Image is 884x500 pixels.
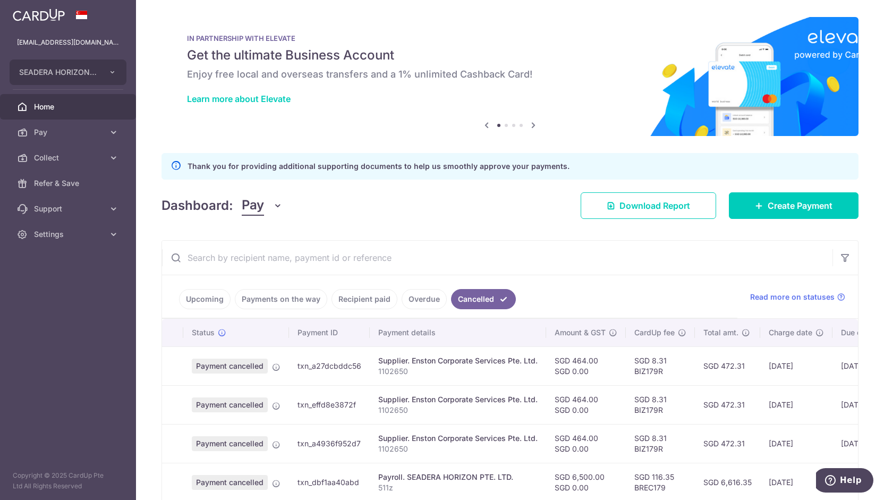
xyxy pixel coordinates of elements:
[402,289,447,309] a: Overdue
[242,196,264,216] span: Pay
[695,385,760,424] td: SGD 472.31
[192,436,268,451] span: Payment cancelled
[760,385,832,424] td: [DATE]
[192,359,268,374] span: Payment cancelled
[235,289,327,309] a: Payments on the way
[378,444,538,454] p: 1102650
[192,475,268,490] span: Payment cancelled
[34,152,104,163] span: Collect
[750,292,835,302] span: Read more on statuses
[331,289,397,309] a: Recipient paid
[10,60,126,85] button: SEADERA HORIZON PTE. LTD.
[187,68,833,81] h6: Enjoy free local and overseas transfers and a 1% unlimited Cashback Card!
[192,327,215,338] span: Status
[378,394,538,405] div: Supplier. Enston Corporate Services Pte. Ltd.
[192,397,268,412] span: Payment cancelled
[378,472,538,482] div: Payroll. SEADERA HORIZON PTE. LTD.
[161,196,233,215] h4: Dashboard:
[634,327,675,338] span: CardUp fee
[378,355,538,366] div: Supplier. Enston Corporate Services Pte. Ltd.
[769,327,812,338] span: Charge date
[17,37,119,48] p: [EMAIL_ADDRESS][DOMAIN_NAME]
[187,94,291,104] a: Learn more about Elevate
[188,160,569,173] p: Thank you for providing additional supporting documents to help us smoothly approve your payments.
[626,385,695,424] td: SGD 8.31 BIZ179R
[841,327,873,338] span: Due date
[161,17,858,136] img: Renovation banner
[626,346,695,385] td: SGD 8.31 BIZ179R
[187,34,833,43] p: IN PARTNERSHIP WITH ELEVATE
[695,346,760,385] td: SGD 472.31
[187,47,833,64] h5: Get the ultimate Business Account
[729,192,858,219] a: Create Payment
[451,289,516,309] a: Cancelled
[760,346,832,385] td: [DATE]
[34,229,104,240] span: Settings
[34,178,104,189] span: Refer & Save
[34,101,104,112] span: Home
[626,424,695,463] td: SGD 8.31 BIZ179R
[162,241,832,275] input: Search by recipient name, payment id or reference
[179,289,231,309] a: Upcoming
[378,482,538,493] p: 511z
[19,67,98,78] span: SEADERA HORIZON PTE. LTD.
[289,424,370,463] td: txn_a4936f952d7
[289,319,370,346] th: Payment ID
[378,366,538,377] p: 1102650
[750,292,845,302] a: Read more on statuses
[34,204,104,214] span: Support
[546,424,626,463] td: SGD 464.00 SGD 0.00
[555,327,606,338] span: Amount & GST
[378,405,538,416] p: 1102650
[703,327,738,338] span: Total amt.
[695,424,760,463] td: SGD 472.31
[370,319,546,346] th: Payment details
[760,424,832,463] td: [DATE]
[289,385,370,424] td: txn_effd8e3872f
[34,127,104,138] span: Pay
[546,346,626,385] td: SGD 464.00 SGD 0.00
[289,346,370,385] td: txn_a27dcbddc56
[768,199,832,212] span: Create Payment
[378,433,538,444] div: Supplier. Enston Corporate Services Pte. Ltd.
[816,468,873,495] iframe: Opens a widget where you can find more information
[13,9,65,21] img: CardUp
[242,196,283,216] button: Pay
[546,385,626,424] td: SGD 464.00 SGD 0.00
[581,192,716,219] a: Download Report
[619,199,690,212] span: Download Report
